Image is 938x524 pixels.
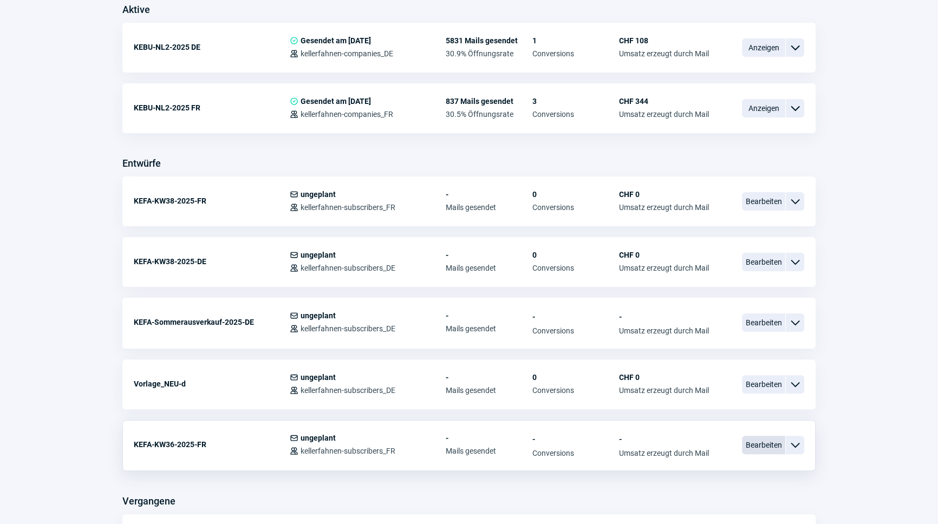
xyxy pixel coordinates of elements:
span: - [446,190,532,199]
span: Conversions [532,264,619,272]
span: ungeplant [301,311,336,320]
span: Bearbeiten [742,436,785,454]
span: - [532,434,619,444]
span: 3 [532,97,619,106]
span: Conversions [532,203,619,212]
span: - [446,434,532,442]
span: - [446,373,532,382]
span: 5831 Mails gesendet [446,36,532,45]
span: kellerfahnen-companies_FR [301,110,393,119]
span: Anzeigen [742,99,785,117]
h3: Vergangene [122,493,175,510]
span: kellerfahnen-companies_DE [301,49,393,58]
h3: Aktive [122,1,150,18]
span: 1 [532,36,619,45]
div: KEFA-KW38-2025-FR [134,190,290,212]
span: - [446,251,532,259]
span: Mails gesendet [446,264,532,272]
span: ungeplant [301,251,336,259]
div: KEBU-NL2-2025 DE [134,36,290,58]
span: CHF 108 [619,36,709,45]
span: - [619,434,709,444]
span: 0 [532,251,619,259]
span: 837 Mails gesendet [446,97,532,106]
span: Umsatz erzeugt durch Mail [619,203,709,212]
div: KEBU-NL2-2025 FR [134,97,290,119]
span: Gesendet am [DATE] [301,36,371,45]
span: ungeplant [301,373,336,382]
span: Umsatz erzeugt durch Mail [619,110,709,119]
span: kellerfahnen-subscribers_DE [301,324,395,333]
span: Umsatz erzeugt durch Mail [619,49,709,58]
span: Umsatz erzeugt durch Mail [619,326,709,335]
span: 30.5% Öffnungsrate [446,110,532,119]
span: Mails gesendet [446,203,532,212]
span: CHF 344 [619,97,709,106]
span: 0 [532,190,619,199]
span: Conversions [532,110,619,119]
div: KEFA-Sommerausverkauf-2025-DE [134,311,290,333]
span: Mails gesendet [446,324,532,333]
span: Umsatz erzeugt durch Mail [619,386,709,395]
div: Vorlage_NEU-d [134,373,290,395]
span: CHF 0 [619,190,709,199]
span: kellerfahnen-subscribers_FR [301,447,395,455]
h3: Entwürfe [122,155,161,172]
span: - [446,311,532,320]
span: 0 [532,373,619,382]
span: Umsatz erzeugt durch Mail [619,264,709,272]
span: - [532,311,619,322]
span: Mails gesendet [446,386,532,395]
span: Mails gesendet [446,447,532,455]
span: Conversions [532,386,619,395]
span: ungeplant [301,434,336,442]
span: kellerfahnen-subscribers_DE [301,386,395,395]
span: 30.9% Öffnungsrate [446,49,532,58]
div: KEFA-KW38-2025-DE [134,251,290,272]
span: kellerfahnen-subscribers_DE [301,264,395,272]
span: CHF 0 [619,373,709,382]
span: Bearbeiten [742,313,785,332]
span: Gesendet am [DATE] [301,97,371,106]
span: - [619,311,709,322]
span: Umsatz erzeugt durch Mail [619,449,709,457]
span: CHF 0 [619,251,709,259]
span: kellerfahnen-subscribers_FR [301,203,395,212]
span: Bearbeiten [742,192,785,211]
span: Bearbeiten [742,375,785,394]
span: ungeplant [301,190,336,199]
span: Conversions [532,449,619,457]
span: Conversions [532,49,619,58]
span: Bearbeiten [742,253,785,271]
div: KEFA-KW36-2025-FR [134,434,290,455]
span: Conversions [532,326,619,335]
span: Anzeigen [742,38,785,57]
